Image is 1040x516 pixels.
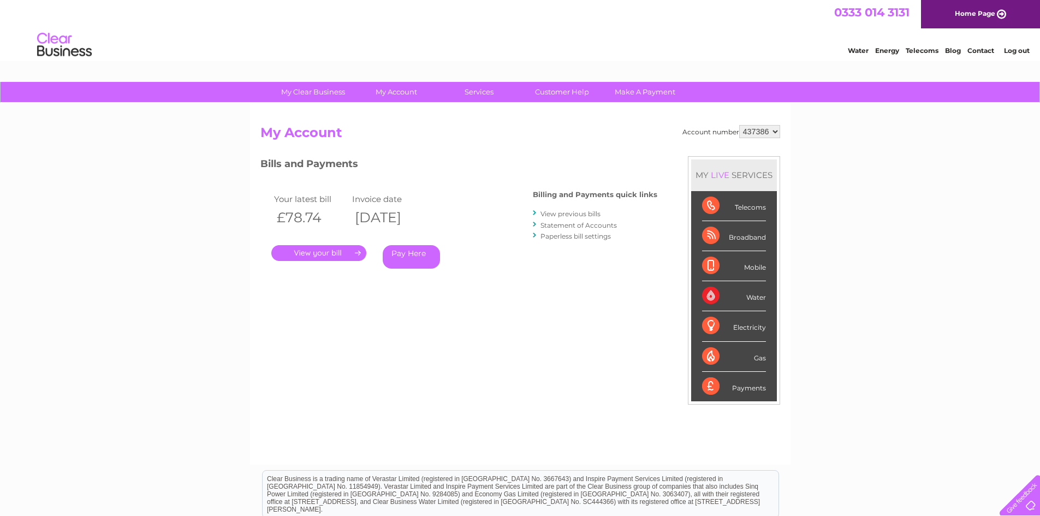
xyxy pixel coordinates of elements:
[691,159,777,191] div: MY SERVICES
[875,46,899,55] a: Energy
[702,372,766,401] div: Payments
[702,251,766,281] div: Mobile
[349,206,428,229] th: [DATE]
[533,191,657,199] h4: Billing and Payments quick links
[906,46,938,55] a: Telecoms
[848,46,869,55] a: Water
[702,342,766,372] div: Gas
[383,245,440,269] a: Pay Here
[702,311,766,341] div: Electricity
[540,232,611,240] a: Paperless bill settings
[351,82,441,102] a: My Account
[263,6,778,53] div: Clear Business is a trading name of Verastar Limited (registered in [GEOGRAPHIC_DATA] No. 3667643...
[1004,46,1030,55] a: Log out
[834,5,910,19] a: 0333 014 3131
[702,281,766,311] div: Water
[271,245,366,261] a: .
[37,28,92,62] img: logo.png
[540,221,617,229] a: Statement of Accounts
[967,46,994,55] a: Contact
[271,192,350,206] td: Your latest bill
[517,82,607,102] a: Customer Help
[434,82,524,102] a: Services
[349,192,428,206] td: Invoice date
[702,221,766,251] div: Broadband
[260,156,657,175] h3: Bills and Payments
[945,46,961,55] a: Blog
[260,125,780,146] h2: My Account
[682,125,780,138] div: Account number
[709,170,732,180] div: LIVE
[268,82,358,102] a: My Clear Business
[540,210,601,218] a: View previous bills
[271,206,350,229] th: £78.74
[600,82,690,102] a: Make A Payment
[702,191,766,221] div: Telecoms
